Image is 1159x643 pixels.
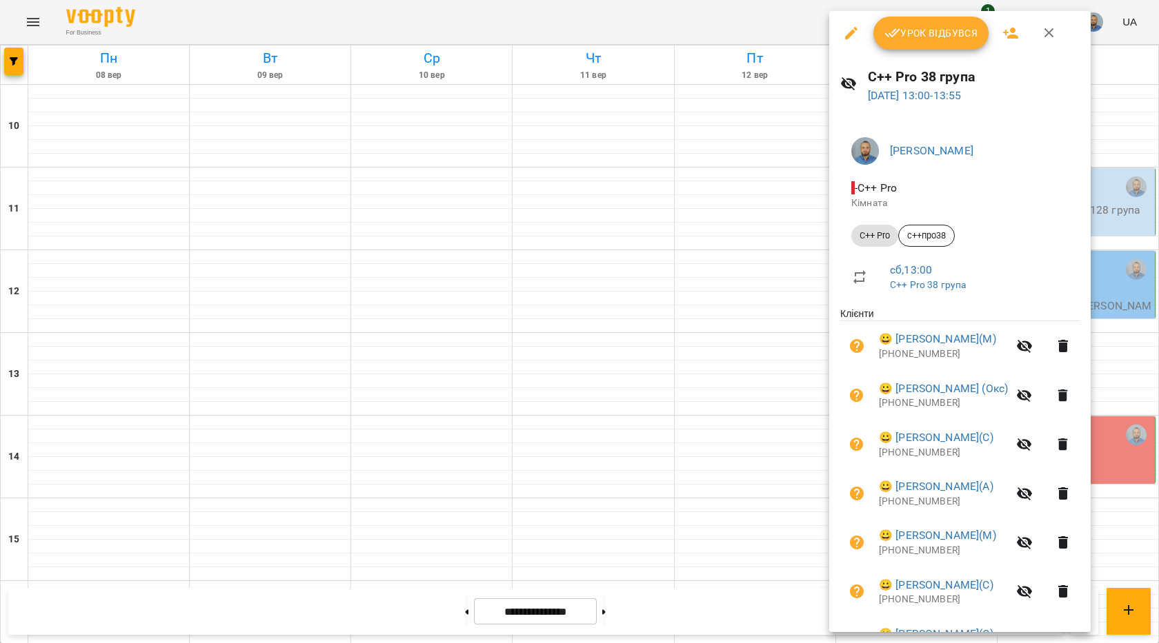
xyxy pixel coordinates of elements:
[851,137,879,165] img: 2a5fecbf94ce3b4251e242cbcf70f9d8.jpg
[890,263,932,276] a: сб , 13:00
[873,17,989,50] button: Урок відбувся
[879,577,993,593] a: 😀 [PERSON_NAME](С)
[879,478,993,495] a: 😀 [PERSON_NAME](А)
[851,229,898,242] span: C++ Pro
[879,593,1008,606] p: [PHONE_NUMBER]
[840,428,873,461] button: Візит ще не сплачено. Додати оплату?
[840,329,873,363] button: Візит ще не сплачено. Додати оплату?
[868,66,1080,88] h6: C++ Pro 38 група
[890,144,973,157] a: [PERSON_NAME]
[879,396,1008,410] p: [PHONE_NUMBER]
[890,279,966,290] a: C++ Pro 38 група
[879,347,1008,361] p: [PHONE_NUMBER]
[879,626,993,642] a: 😀 [PERSON_NAME](С)
[851,181,900,194] span: - C++ Pro
[879,544,1008,558] p: [PHONE_NUMBER]
[898,225,955,247] div: с++про38
[879,446,1008,460] p: [PHONE_NUMBER]
[899,229,954,242] span: с++про38
[868,89,962,102] a: [DATE] 13:00-13:55
[879,429,993,446] a: 😀 [PERSON_NAME](С)
[879,527,996,544] a: 😀 [PERSON_NAME](М)
[840,379,873,412] button: Візит ще не сплачено. Додати оплату?
[840,477,873,510] button: Візит ще не сплачено. Додати оплату?
[879,331,996,347] a: 😀 [PERSON_NAME](М)
[840,575,873,608] button: Візит ще не сплачено. Додати оплату?
[879,380,1008,397] a: 😀 [PERSON_NAME] (Окс)
[879,495,1008,509] p: [PHONE_NUMBER]
[840,526,873,559] button: Візит ще не сплачено. Додати оплату?
[851,196,1069,210] p: Кімната
[884,25,978,41] span: Урок відбувся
